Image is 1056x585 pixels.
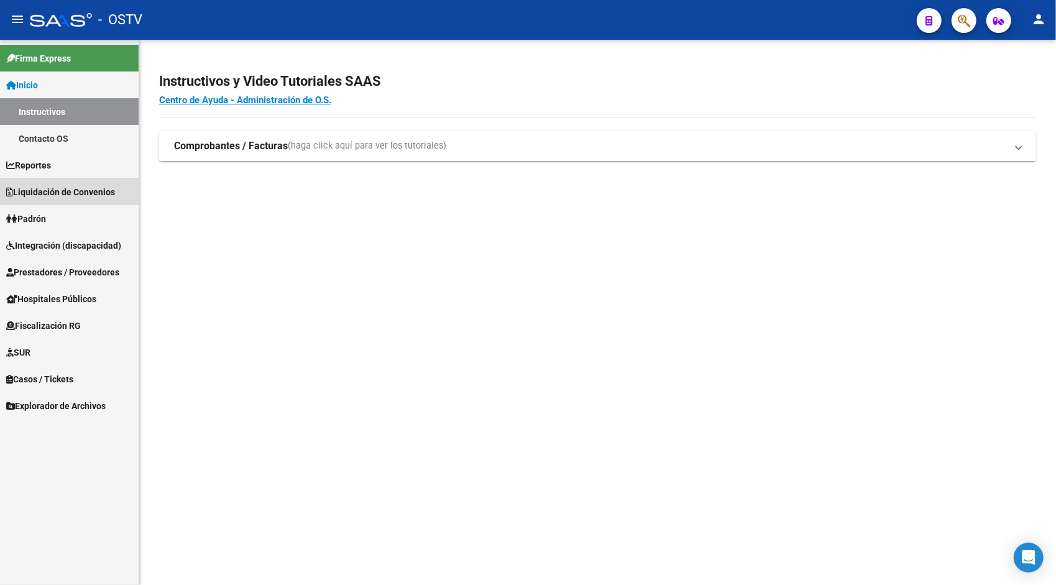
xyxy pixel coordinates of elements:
span: Liquidación de Convenios [6,185,115,199]
span: - OSTV [98,6,142,34]
span: Inicio [6,78,38,92]
span: Casos / Tickets [6,372,73,386]
span: Hospitales Públicos [6,292,96,306]
span: Prestadores / Proveedores [6,265,119,279]
span: Explorador de Archivos [6,399,106,413]
h2: Instructivos y Video Tutoriales SAAS [159,70,1036,93]
span: (haga click aquí para ver los tutoriales) [288,139,446,153]
a: Centro de Ayuda - Administración de O.S. [159,94,331,106]
span: Integración (discapacidad) [6,239,121,252]
mat-icon: person [1031,12,1046,27]
mat-icon: menu [10,12,25,27]
span: Padrón [6,212,46,226]
strong: Comprobantes / Facturas [174,139,288,153]
span: Firma Express [6,52,71,65]
div: Open Intercom Messenger [1014,543,1044,573]
span: Reportes [6,159,51,172]
mat-expansion-panel-header: Comprobantes / Facturas(haga click aquí para ver los tutoriales) [159,131,1036,161]
span: SUR [6,346,30,359]
span: Fiscalización RG [6,319,81,333]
